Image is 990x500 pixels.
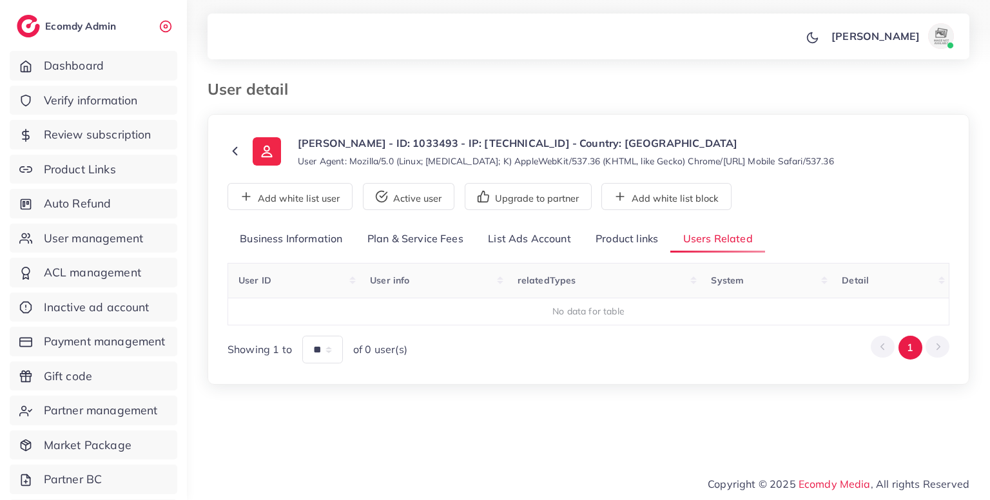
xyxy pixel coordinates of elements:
a: Plan & Service Fees [355,226,476,253]
a: Product links [583,226,670,253]
a: Partner BC [10,465,177,494]
p: [PERSON_NAME] [831,28,920,44]
span: , All rights Reserved [871,476,969,492]
button: Add white list block [601,183,732,210]
span: Inactive ad account [44,299,150,316]
span: System [711,274,744,286]
span: User info [370,274,409,286]
span: Gift code [44,368,92,385]
a: Partner management [10,396,177,425]
a: List Ads Account [476,226,583,253]
a: [PERSON_NAME]avatar [824,23,959,49]
span: relatedTypes [518,274,576,286]
button: Go to page 1 [898,336,922,360]
h3: User detail [208,80,298,99]
a: Inactive ad account [10,293,177,322]
a: logoEcomdy Admin [17,15,119,37]
span: Review subscription [44,126,151,143]
span: Payment management [44,333,166,350]
span: Auto Refund [44,195,112,212]
a: User management [10,224,177,253]
span: Copyright © 2025 [708,476,969,492]
a: Auto Refund [10,189,177,218]
a: Business Information [228,226,355,253]
img: logo [17,15,40,37]
p: [PERSON_NAME] - ID: 1033493 - IP: [TECHNICAL_ID] - Country: [GEOGRAPHIC_DATA] [298,135,834,151]
a: Market Package [10,430,177,460]
span: Partner management [44,402,158,419]
span: ACL management [44,264,141,281]
a: Product Links [10,155,177,184]
span: Dashboard [44,57,104,74]
img: avatar [928,23,954,49]
button: Upgrade to partner [465,183,592,210]
h2: Ecomdy Admin [45,20,119,32]
a: ACL management [10,258,177,287]
a: Ecomdy Media [799,477,871,490]
a: Payment management [10,327,177,356]
ul: Pagination [871,336,949,360]
span: User ID [238,274,271,286]
span: Partner BC [44,471,102,488]
a: Gift code [10,361,177,391]
a: Review subscription [10,120,177,149]
a: Verify information [10,86,177,115]
a: Users Related [670,226,764,253]
span: Detail [842,274,869,286]
span: of 0 user(s) [353,342,407,357]
a: Dashboard [10,51,177,81]
span: User management [44,230,143,247]
button: Active user [363,183,454,210]
span: Showing 1 to [228,342,292,357]
span: Market Package [44,437,131,454]
span: Verify information [44,92,138,109]
button: Add white list user [228,183,353,210]
small: User Agent: Mozilla/5.0 (Linux; [MEDICAL_DATA]; K) AppleWebKit/537.36 (KHTML, like Gecko) Chrome/... [298,155,834,168]
span: Product Links [44,161,116,178]
div: No data for table [235,305,942,318]
img: ic-user-info.36bf1079.svg [253,137,281,166]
